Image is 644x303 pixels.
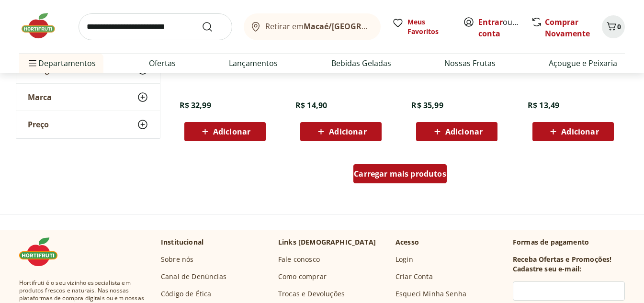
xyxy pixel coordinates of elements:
[478,16,521,39] span: ou
[27,52,38,75] button: Menu
[545,17,590,39] a: Comprar Novamente
[180,100,211,111] span: R$ 32,99
[79,13,232,40] input: search
[444,57,496,69] a: Nossas Frutas
[278,272,327,281] a: Como comprar
[16,111,160,138] button: Preço
[278,289,345,299] a: Trocas e Devoluções
[161,237,203,247] p: Institucional
[331,57,391,69] a: Bebidas Geladas
[395,272,433,281] a: Criar Conta
[561,128,599,135] span: Adicionar
[161,255,193,264] a: Sobre nós
[395,255,413,264] a: Login
[184,122,266,141] button: Adicionar
[19,11,67,40] img: Hortifruti
[513,237,625,247] p: Formas de pagamento
[295,100,327,111] span: R$ 14,90
[617,22,621,31] span: 0
[549,57,617,69] a: Açougue e Peixaria
[28,120,49,129] span: Preço
[513,255,611,264] h3: Receba Ofertas e Promoções!
[265,22,371,31] span: Retirar em
[395,237,419,247] p: Acesso
[478,17,503,27] a: Entrar
[19,237,67,266] img: Hortifruti
[478,17,531,39] a: Criar conta
[27,52,96,75] span: Departamentos
[202,21,225,33] button: Submit Search
[395,289,466,299] a: Esqueci Minha Senha
[244,13,381,40] button: Retirar emMacaé/[GEOGRAPHIC_DATA]
[278,255,320,264] a: Fale conosco
[278,237,376,247] p: Links [DEMOGRAPHIC_DATA]
[329,128,366,135] span: Adicionar
[528,100,559,111] span: R$ 13,49
[213,128,250,135] span: Adicionar
[161,289,211,299] a: Código de Ética
[300,122,382,141] button: Adicionar
[416,122,497,141] button: Adicionar
[445,128,483,135] span: Adicionar
[354,170,446,178] span: Carregar mais produtos
[513,264,581,274] h3: Cadastre seu e-mail:
[411,100,443,111] span: R$ 35,99
[16,84,160,111] button: Marca
[392,17,452,36] a: Meus Favoritos
[28,92,52,102] span: Marca
[149,57,176,69] a: Ofertas
[229,57,278,69] a: Lançamentos
[407,17,452,36] span: Meus Favoritos
[161,272,226,281] a: Canal de Denúncias
[602,15,625,38] button: Carrinho
[304,21,411,32] b: Macaé/[GEOGRAPHIC_DATA]
[532,122,614,141] button: Adicionar
[353,164,447,187] a: Carregar mais produtos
